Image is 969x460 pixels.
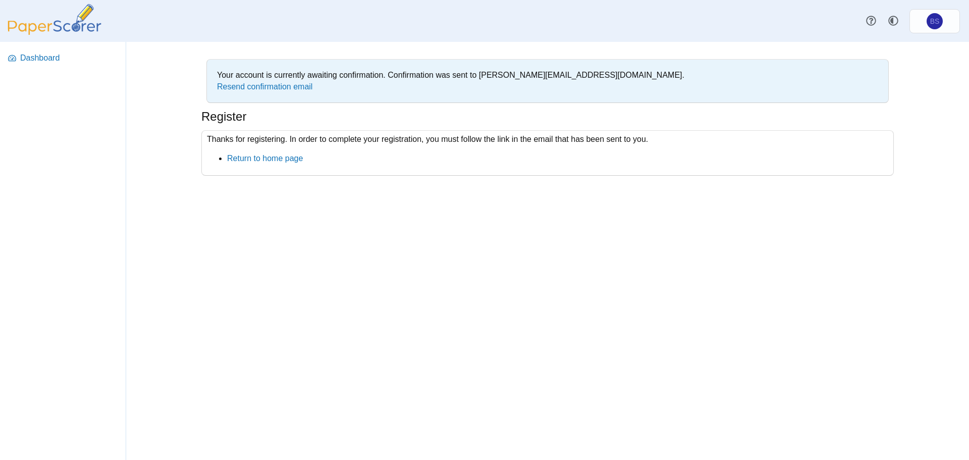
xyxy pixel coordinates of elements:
[201,130,894,176] div: Thanks for registering. In order to complete your registration, you must follow the link in the e...
[4,46,123,70] a: Dashboard
[227,154,303,163] a: Return to home page
[930,18,940,25] span: Brandon Shaw
[201,108,246,125] h1: Register
[20,53,119,64] span: Dashboard
[4,28,105,36] a: PaperScorer
[212,65,883,97] div: Your account is currently awaiting confirmation. Confirmation was sent to [PERSON_NAME][EMAIL_ADD...
[4,4,105,35] img: PaperScorer
[927,13,943,29] span: Brandon Shaw
[217,82,312,91] a: Resend confirmation email
[909,9,960,33] a: Brandon Shaw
